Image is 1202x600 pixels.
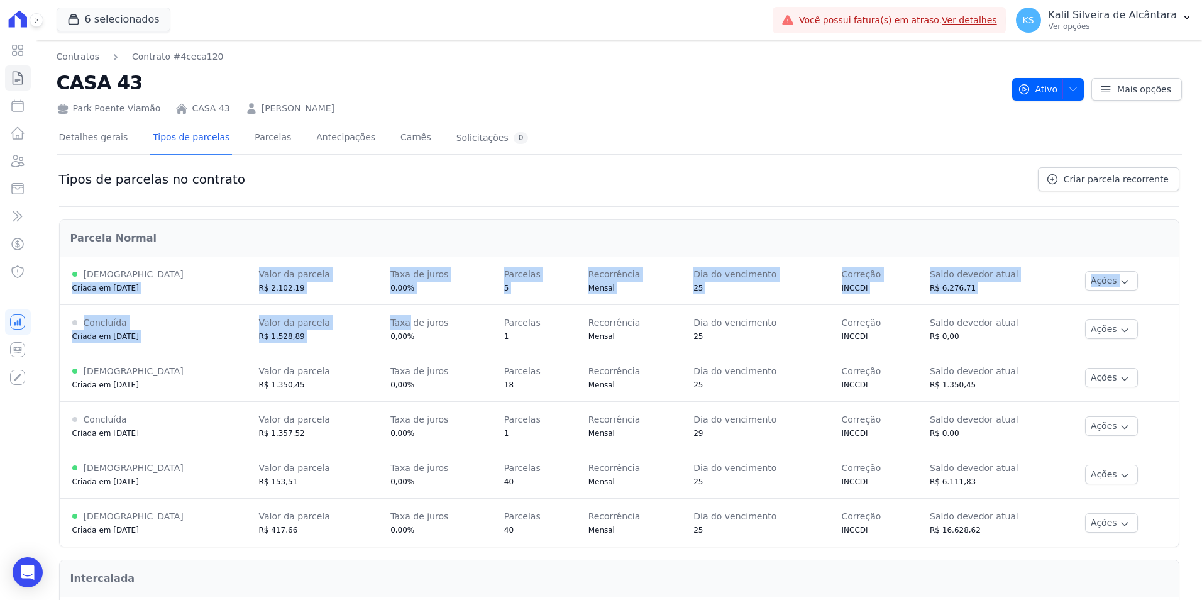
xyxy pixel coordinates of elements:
span: 0,00% [390,332,414,341]
span: Criada em [DATE] [72,381,139,389]
span: [DEMOGRAPHIC_DATA] [84,511,184,521]
div: 0 [514,132,529,144]
div: Solicitações [456,132,529,144]
a: Contrato #4ceca120 [132,50,224,64]
span: Valor da parcela [259,414,330,425]
span: KS [1023,16,1034,25]
nav: Breadcrumb [57,50,1002,64]
button: Ações [1085,416,1138,436]
a: Contratos [57,50,99,64]
span: Valor da parcela [259,463,330,473]
span: Saldo devedor atual [930,366,1018,376]
span: R$ 1.528,89 [259,332,305,341]
button: Ações [1085,368,1138,387]
button: KS Kalil Silveira de Alcântara Ver opções [1006,3,1202,38]
span: Recorrência [588,511,641,521]
a: Ver detalhes [942,15,997,25]
span: Saldo devedor atual [930,269,1018,279]
span: R$ 417,66 [259,526,298,535]
span: Concluída [84,318,127,328]
span: R$ 6.276,71 [930,284,976,292]
span: Parcelas [504,318,541,328]
span: Criada em [DATE] [72,284,139,292]
span: Taxa de juros [390,511,448,521]
span: 40 [504,526,514,535]
span: 0,00% [390,284,414,292]
a: Mais opções [1091,78,1182,101]
a: Tipos de parcelas [150,122,232,155]
span: R$ 0,00 [930,332,959,341]
span: 25 [693,284,703,292]
span: 25 [693,381,703,389]
span: [DEMOGRAPHIC_DATA] [84,366,184,376]
span: 0,00% [390,477,414,486]
span: Mais opções [1117,83,1171,96]
span: Recorrência [588,414,641,425]
span: Mensal [588,284,615,292]
span: Dia do vencimento [693,269,776,279]
span: Criada em [DATE] [72,332,139,341]
button: Ações [1085,465,1138,484]
h2: Parcela Normal [70,231,1168,246]
span: Parcelas [504,366,541,376]
span: Recorrência [588,269,641,279]
span: Taxa de juros [390,318,448,328]
span: Dia do vencimento [693,511,776,521]
span: Criar parcela recorrente [1064,173,1169,186]
span: 1 [504,429,509,438]
span: Criada em [DATE] [72,526,139,535]
span: Correção [842,511,881,521]
span: Correção [842,366,881,376]
span: 0,00% [390,526,414,535]
button: Ações [1085,513,1138,533]
span: INCCDI [842,381,868,389]
span: Saldo devedor atual [930,414,1018,425]
span: INCCDI [842,477,868,486]
nav: Breadcrumb [57,50,224,64]
span: R$ 0,00 [930,429,959,438]
span: Mensal [588,381,615,389]
span: Dia do vencimento [693,318,776,328]
span: Recorrência [588,463,641,473]
span: INCCDI [842,332,868,341]
span: Mensal [588,526,615,535]
span: Criada em [DATE] [72,477,139,486]
span: Parcelas [504,511,541,521]
h1: Tipos de parcelas no contrato [59,172,245,187]
span: Taxa de juros [390,269,448,279]
span: Valor da parcela [259,318,330,328]
span: Mensal [588,429,615,438]
button: 6 selecionados [57,8,170,31]
span: 5 [504,284,509,292]
a: Solicitações0 [454,122,531,155]
span: INCCDI [842,284,868,292]
a: Carnês [398,122,434,155]
a: Detalhes gerais [57,122,131,155]
span: R$ 153,51 [259,477,298,486]
span: Parcelas [504,414,541,425]
span: Mensal [588,332,615,341]
span: Valor da parcela [259,511,330,521]
button: Ações [1085,319,1138,339]
span: Valor da parcela [259,366,330,376]
span: 25 [693,477,703,486]
span: Concluída [84,414,127,425]
span: 40 [504,477,514,486]
div: Open Intercom Messenger [13,557,43,587]
span: Correção [842,463,881,473]
span: R$ 1.350,45 [930,381,976,389]
span: R$ 1.357,52 [259,429,305,438]
div: Park Poente Viamão [57,102,161,115]
p: Kalil Silveira de Alcântara [1049,9,1177,21]
span: Dia do vencimento [693,463,776,473]
span: Taxa de juros [390,414,448,425]
span: Saldo devedor atual [930,463,1018,473]
a: CASA 43 [192,102,229,115]
span: R$ 16.628,62 [930,526,981,535]
span: Dia do vencimento [693,414,776,425]
span: Correção [842,269,881,279]
span: Parcelas [504,269,541,279]
span: Criada em [DATE] [72,429,139,438]
span: [DEMOGRAPHIC_DATA] [84,269,184,279]
h2: CASA 43 [57,69,1002,97]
